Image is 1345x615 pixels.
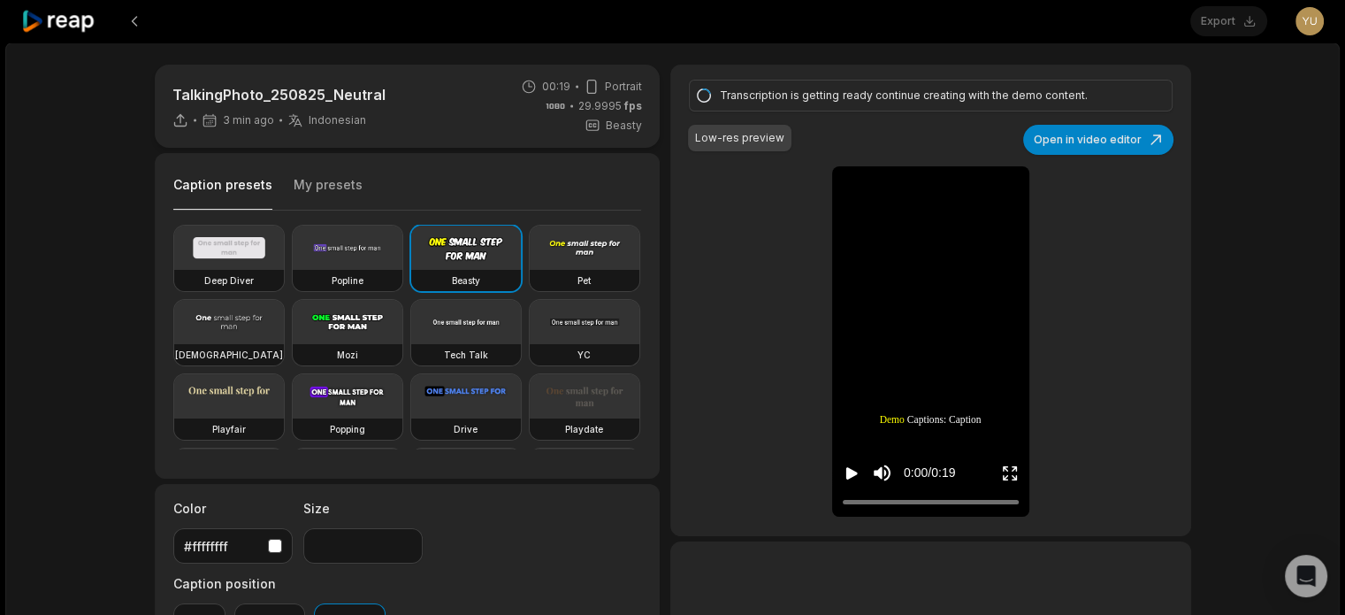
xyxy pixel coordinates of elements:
[173,528,293,564] button: #ffffffff
[309,113,366,127] span: Indonesian
[720,88,1135,104] div: Transcription is getting ready continue creating with the demo content.
[172,84,386,105] p: TalkingPhoto_250825_Neutral
[578,98,642,114] span: 29.9995
[444,348,488,362] h3: Tech Talk
[332,273,363,288] h3: Popline
[871,462,893,484] button: Mute sound
[303,499,423,518] label: Size
[223,113,274,127] span: 3 min ago
[212,422,246,436] h3: Playfair
[184,537,261,556] div: #ffffffff
[577,348,591,362] h3: YC
[843,457,860,489] button: Play video
[606,118,642,134] span: Beasty
[577,273,591,288] h3: Pet
[173,499,293,518] label: Color
[605,79,642,95] span: Portrait
[904,464,955,482] div: 0:00 / 0:19
[173,176,272,211] button: Caption presets
[695,130,784,146] div: Low-res preview
[565,422,603,436] h3: Playdate
[1023,125,1173,155] button: Open in video editor
[949,412,982,427] span: Caption
[173,574,386,593] label: Caption position
[330,422,365,436] h3: Popping
[452,273,480,288] h3: Beasty
[1001,457,1019,489] button: Enter Fullscreen
[337,348,358,362] h3: Mozi
[624,99,642,112] span: fps
[1285,555,1327,597] div: Open Intercom Messenger
[175,348,283,362] h3: [DEMOGRAPHIC_DATA]
[294,176,363,210] button: My presets
[542,79,570,95] span: 00:19
[907,412,946,427] span: Captions:
[204,273,254,288] h3: Deep Diver
[880,412,905,427] span: Demo
[454,422,478,436] h3: Drive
